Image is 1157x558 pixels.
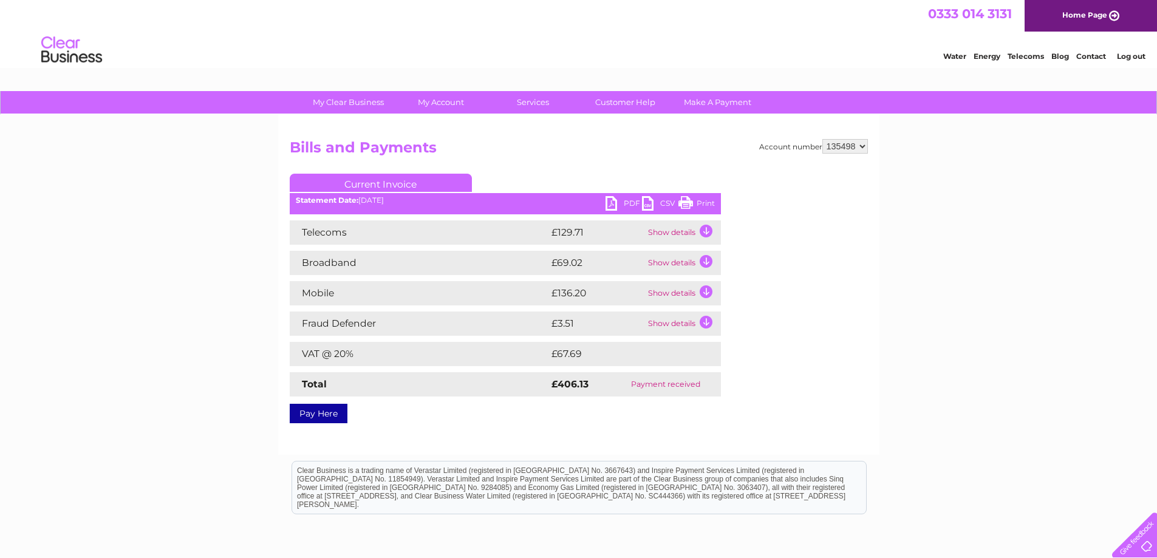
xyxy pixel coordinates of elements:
a: Contact [1076,52,1106,61]
div: Account number [759,139,868,154]
a: Water [943,52,966,61]
a: Telecoms [1008,52,1044,61]
b: Statement Date: [296,196,358,205]
td: Payment received [611,372,721,396]
a: Log out [1117,52,1145,61]
td: VAT @ 20% [290,342,548,366]
a: Current Invoice [290,174,472,192]
h2: Bills and Payments [290,139,868,162]
td: Mobile [290,281,548,305]
td: £3.51 [548,311,645,336]
div: Clear Business is a trading name of Verastar Limited (registered in [GEOGRAPHIC_DATA] No. 3667643... [292,7,866,59]
a: Blog [1051,52,1069,61]
strong: £406.13 [551,378,589,390]
img: logo.png [41,32,103,69]
a: My Clear Business [298,91,398,114]
td: Show details [645,311,721,336]
a: Energy [974,52,1000,61]
td: Telecoms [290,220,548,245]
a: Print [678,196,715,214]
td: Show details [645,220,721,245]
td: £69.02 [548,251,645,275]
strong: Total [302,378,327,390]
td: Broadband [290,251,548,275]
div: [DATE] [290,196,721,205]
a: Make A Payment [667,91,768,114]
td: £136.20 [548,281,645,305]
td: Fraud Defender [290,311,548,336]
a: CSV [642,196,678,214]
td: Show details [645,281,721,305]
a: Customer Help [575,91,675,114]
a: PDF [606,196,642,214]
a: My Account [391,91,491,114]
td: £67.69 [548,342,696,366]
td: Show details [645,251,721,275]
td: £129.71 [548,220,645,245]
a: 0333 014 3131 [928,6,1012,21]
a: Services [483,91,583,114]
a: Pay Here [290,404,347,423]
